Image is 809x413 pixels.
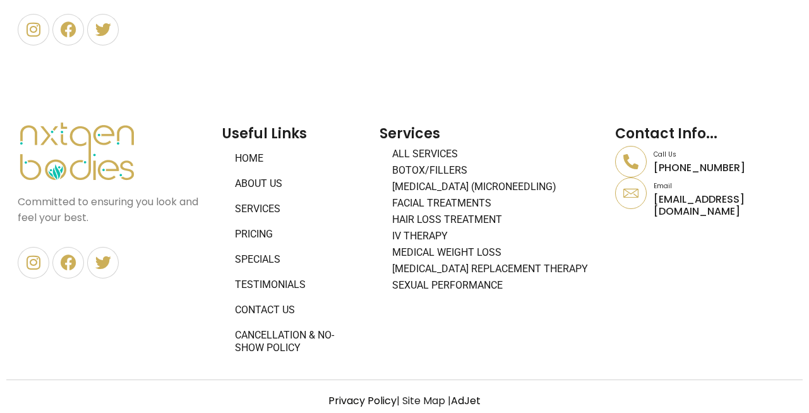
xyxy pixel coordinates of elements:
a: Facial Treatments [380,195,603,212]
a: [MEDICAL_DATA] Replacement Therapy [380,261,603,277]
nav: Menu [222,146,367,361]
h2: Services [380,121,603,146]
a: Services [222,196,367,222]
h2: Contact Info... [615,121,791,146]
a: Pricing [222,222,367,247]
a: Home [222,146,367,171]
a: About Us [222,171,367,196]
a: BOTOX/FILLERS [380,162,603,179]
a: Email [654,181,672,191]
p: [PHONE_NUMBER] [654,162,791,174]
a: Cancellation & No-Show Policy [222,323,367,361]
a: AdJet [451,393,481,408]
a: Testimonials [222,272,367,297]
a: Privacy Policy [328,393,397,408]
a: [MEDICAL_DATA] (Microneedling) [380,179,603,195]
a: Call Us [615,146,647,177]
nav: Menu [380,146,603,294]
a: Hair Loss Treatment [380,212,603,228]
h2: Useful Links [222,121,367,146]
a: Medical Weight Loss [380,244,603,261]
a: Email [615,177,647,209]
a: All Services [380,146,603,162]
a: Contact Us [222,297,367,323]
p: [EMAIL_ADDRESS][DOMAIN_NAME] [654,193,791,217]
a: IV Therapy [380,228,603,244]
a: Specials [222,247,367,272]
p: | Site Map | [6,393,803,409]
a: Call Us [654,150,676,159]
p: Committed to ensuring you look and feel your best. [18,194,210,225]
a: Sexual Performance [380,277,603,294]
